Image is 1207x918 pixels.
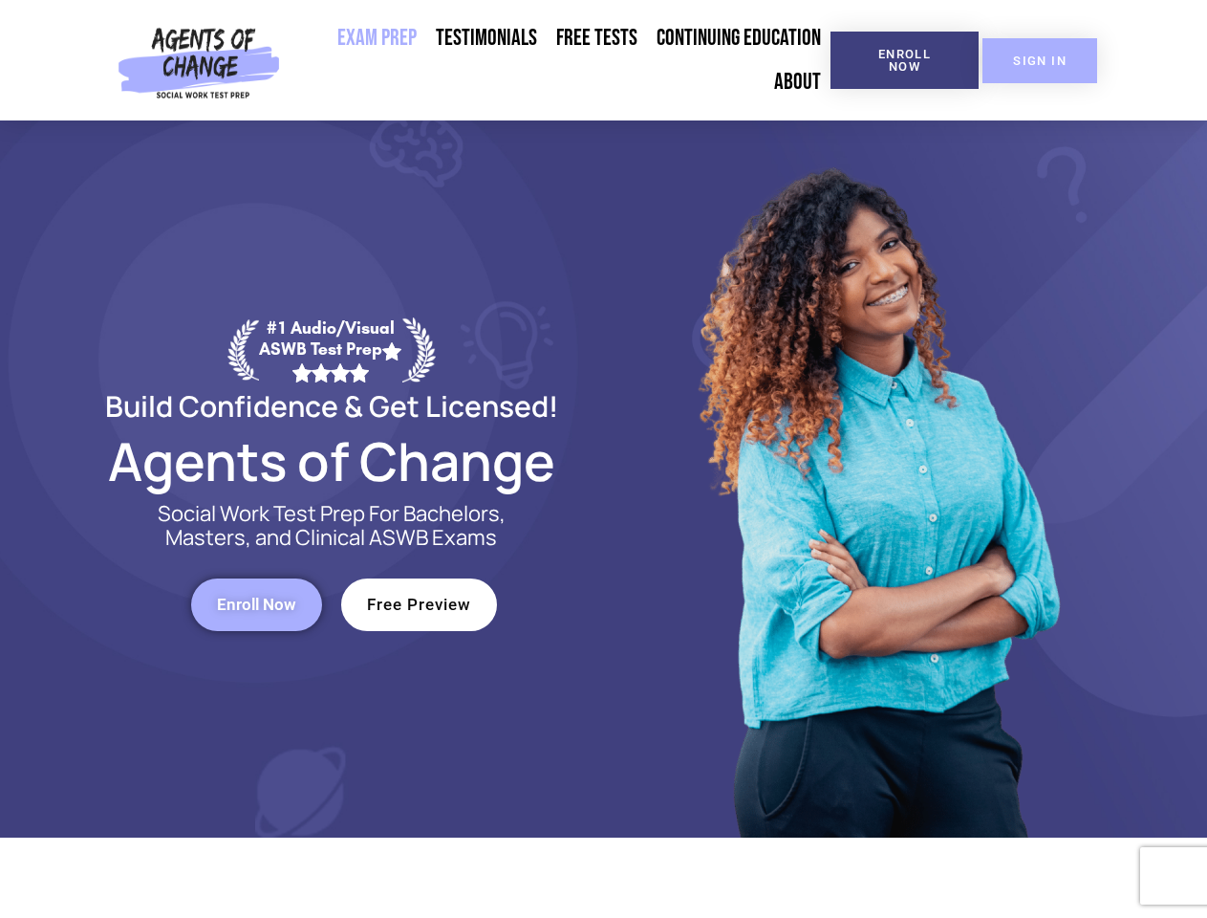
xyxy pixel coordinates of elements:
[341,579,497,631] a: Free Preview
[547,16,647,60] a: Free Tests
[59,392,604,420] h2: Build Confidence & Get Licensed!
[217,597,296,613] span: Enroll Now
[288,16,830,104] nav: Menu
[830,32,979,89] a: Enroll Now
[647,16,830,60] a: Continuing Education
[191,579,322,631] a: Enroll Now
[426,16,547,60] a: Testimonials
[765,60,830,104] a: About
[328,16,426,60] a: Exam Prep
[685,120,1067,838] img: Website Image 1 (1)
[861,48,948,73] span: Enroll Now
[1013,55,1067,67] span: SIGN IN
[136,502,528,550] p: Social Work Test Prep For Bachelors, Masters, and Clinical ASWB Exams
[982,38,1097,83] a: SIGN IN
[367,597,471,613] span: Free Preview
[59,439,604,483] h2: Agents of Change
[259,317,402,382] div: #1 Audio/Visual ASWB Test Prep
